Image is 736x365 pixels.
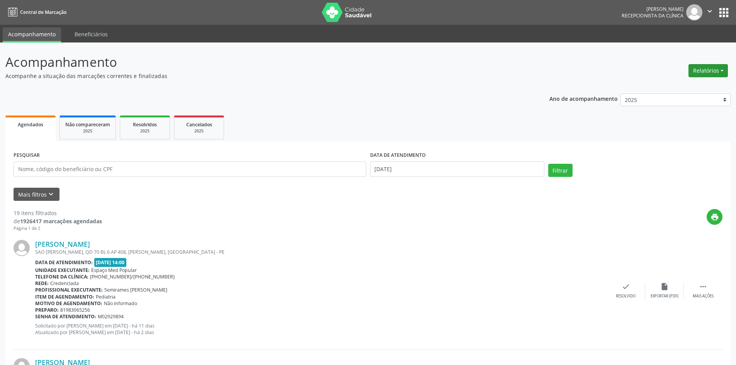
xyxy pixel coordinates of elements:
input: Nome, código do beneficiário ou CPF [14,161,366,177]
div: 2025 [180,128,218,134]
input: Selecione um intervalo [370,161,544,177]
button: apps [717,6,731,19]
div: de [14,217,102,225]
span: Recepcionista da clínica [622,12,683,19]
button: Relatórios [688,64,728,77]
i: keyboard_arrow_down [47,190,55,199]
label: PESQUISAR [14,149,40,161]
span: Semirames [PERSON_NAME] [104,287,167,293]
span: Agendados [18,121,43,128]
div: 19 itens filtrados [14,209,102,217]
span: M02929894 [98,313,124,320]
b: Item de agendamento: [35,294,94,300]
b: Preparo: [35,307,59,313]
div: Mais ações [693,294,714,299]
span: [PHONE_NUMBER]/[PHONE_NUMBER] [90,273,175,280]
span: Espaço Med Popular [91,267,137,273]
span: [DATE] 14:00 [94,258,127,267]
b: Motivo de agendamento: [35,300,102,307]
img: img [686,4,702,20]
strong: 1926417 marcações agendadas [20,217,102,225]
div: Exportar (PDF) [651,294,678,299]
b: Senha de atendimento: [35,313,96,320]
i: insert_drive_file [660,282,669,291]
b: Unidade executante: [35,267,90,273]
button: print [707,209,722,225]
i:  [705,7,714,15]
p: Solicitado por [PERSON_NAME] em [DATE] - há 11 dias Atualizado por [PERSON_NAME] em [DATE] - há 2... [35,323,607,336]
p: Ano de acompanhamento [549,93,618,103]
div: 2025 [65,128,110,134]
a: Central de Marcação [5,6,66,19]
img: img [14,240,30,256]
b: Rede: [35,280,49,287]
span: Resolvidos [133,121,157,128]
button:  [702,4,717,20]
span: Central de Marcação [20,9,66,15]
div: 2025 [126,128,164,134]
b: Profissional executante: [35,287,103,293]
span: Não compareceram [65,121,110,128]
span: 81983065256 [60,307,90,313]
i:  [699,282,707,291]
a: Beneficiários [69,27,113,41]
span: Pediatria [96,294,116,300]
div: Resolvido [616,294,636,299]
b: Data de atendimento: [35,259,93,266]
div: SAO [PERSON_NAME], QD 70 BL 6 AP 408, [PERSON_NAME], [GEOGRAPHIC_DATA] - PE [35,249,607,255]
div: [PERSON_NAME] [622,6,683,12]
i: print [711,213,719,221]
span: Credenciada [50,280,79,287]
button: Mais filtroskeyboard_arrow_down [14,188,59,201]
i: check [622,282,630,291]
p: Acompanhamento [5,53,513,72]
a: [PERSON_NAME] [35,240,90,248]
button: Filtrar [548,164,573,177]
p: Acompanhe a situação das marcações correntes e finalizadas [5,72,513,80]
b: Telefone da clínica: [35,273,88,280]
div: Página 1 de 2 [14,225,102,232]
span: Não informado [104,300,137,307]
a: Acompanhamento [3,27,61,42]
label: DATA DE ATENDIMENTO [370,149,426,161]
span: Cancelados [186,121,212,128]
